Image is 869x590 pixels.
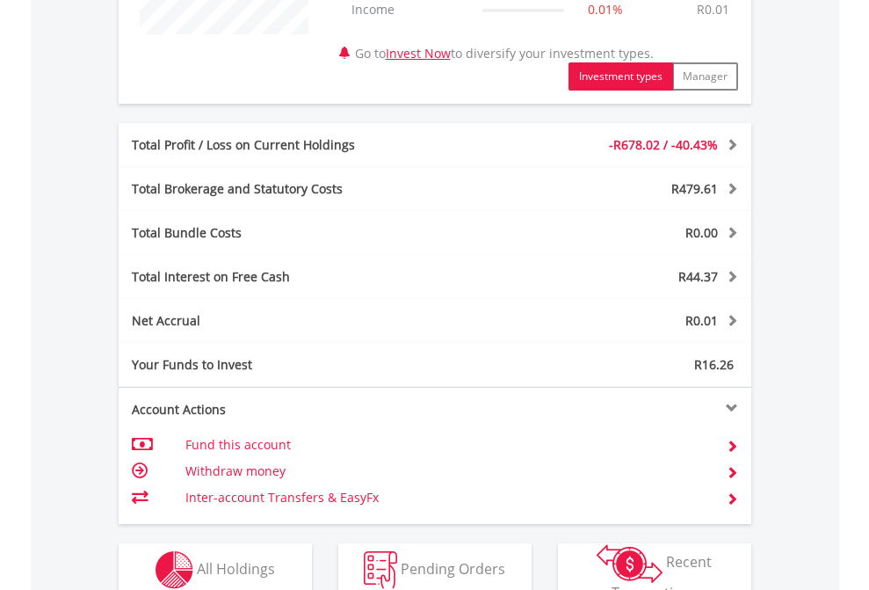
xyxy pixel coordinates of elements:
[119,312,488,330] div: Net Accrual
[197,558,275,578] span: All Holdings
[119,356,435,374] div: Your Funds to Invest
[119,401,435,419] div: Account Actions
[119,224,488,242] div: Total Bundle Costs
[364,551,397,589] img: pending_instructions-wht.png
[597,544,663,583] img: transactions-zar-wht.png
[185,458,705,484] td: Withdraw money
[119,268,488,286] div: Total Interest on Free Cash
[185,432,705,458] td: Fund this account
[678,268,718,285] span: R44.37
[568,62,673,91] button: Investment types
[185,484,705,511] td: Inter-account Transfers & EasyFx
[609,136,718,153] span: -R678.02 / -40.43%
[386,45,451,62] a: Invest Now
[671,180,718,197] span: R479.61
[119,180,488,198] div: Total Brokerage and Statutory Costs
[156,551,193,589] img: holdings-wht.png
[672,62,738,91] button: Manager
[694,356,734,373] span: R16.26
[685,312,718,329] span: R0.01
[401,558,505,578] span: Pending Orders
[685,224,718,241] span: R0.00
[119,136,488,154] div: Total Profit / Loss on Current Holdings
